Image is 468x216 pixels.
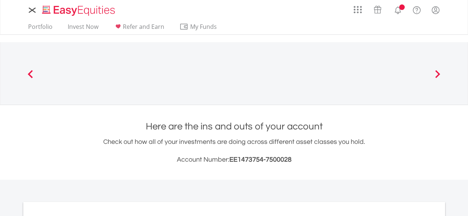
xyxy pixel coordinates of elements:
[367,2,388,16] a: Vouchers
[354,6,362,14] img: grid-menu-icon.svg
[23,155,445,165] h3: Account Number:
[25,23,55,34] a: Portfolio
[123,23,164,31] span: Refer and Earn
[41,4,118,17] img: EasyEquities_Logo.png
[65,23,101,34] a: Invest Now
[426,2,445,18] a: My Profile
[349,2,367,14] a: AppsGrid
[39,2,118,17] a: Home page
[229,156,292,163] span: EE1473754-7500028
[23,120,445,133] h1: Here are the ins and outs of your account
[179,22,228,31] span: My Funds
[111,23,167,34] a: Refer and Earn
[388,2,407,17] a: Notifications
[407,2,426,17] a: FAQ's and Support
[23,137,445,165] div: Check out how all of your investments are doing across different asset classes you hold.
[371,4,384,16] img: vouchers-v2.svg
